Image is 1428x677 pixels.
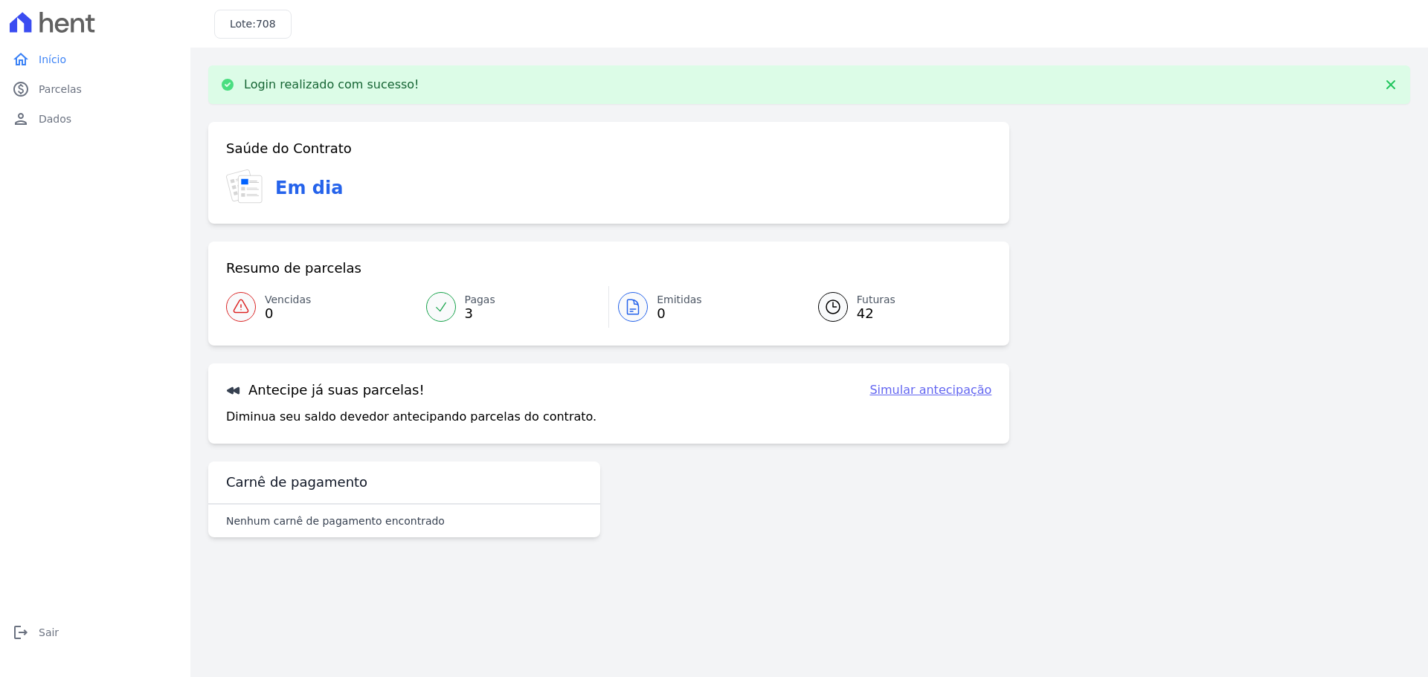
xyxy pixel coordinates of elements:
[226,259,361,277] h3: Resumo de parcelas
[226,473,367,491] h3: Carnê de pagamento
[226,381,425,399] h3: Antecipe já suas parcelas!
[657,308,702,320] span: 0
[230,16,276,32] h3: Lote:
[12,110,30,128] i: person
[657,292,702,308] span: Emitidas
[417,286,609,328] a: Pagas 3
[275,175,343,201] h3: Em dia
[869,381,991,399] a: Simular antecipação
[800,286,992,328] a: Futuras 42
[6,74,184,104] a: paidParcelas
[6,104,184,134] a: personDados
[609,286,800,328] a: Emitidas 0
[226,408,596,426] p: Diminua seu saldo devedor antecipando parcelas do contrato.
[12,623,30,641] i: logout
[857,308,895,320] span: 42
[39,52,66,67] span: Início
[39,111,71,126] span: Dados
[39,82,82,97] span: Parcelas
[226,514,445,528] p: Nenhum carnê de pagamento encontrado
[226,286,417,328] a: Vencidas 0
[265,308,311,320] span: 0
[244,77,419,92] p: Login realizado com sucesso!
[226,140,352,158] h3: Saúde do Contrato
[39,625,59,640] span: Sair
[12,51,30,68] i: home
[12,80,30,98] i: paid
[857,292,895,308] span: Futuras
[265,292,311,308] span: Vencidas
[6,45,184,74] a: homeInício
[465,292,495,308] span: Pagas
[256,18,276,30] span: 708
[465,308,495,320] span: 3
[6,618,184,647] a: logoutSair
